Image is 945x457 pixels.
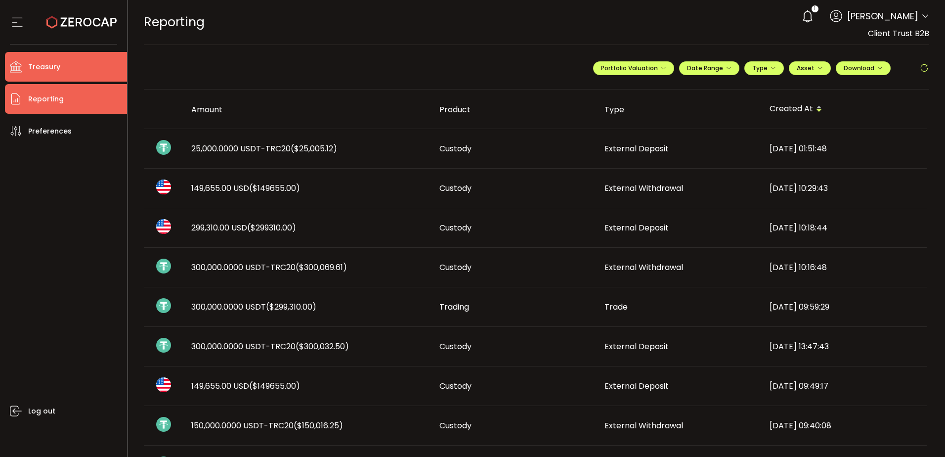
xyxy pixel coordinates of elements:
[762,262,927,273] div: [DATE] 10:16:48
[762,143,927,154] div: [DATE] 01:51:48
[762,380,927,392] div: [DATE] 09:49:17
[687,64,731,72] span: Date Range
[156,219,171,234] img: usd_portfolio.svg
[896,410,945,457] iframe: Chat Widget
[249,380,300,392] span: ($149655.00)
[439,341,472,352] span: Custody
[789,61,831,75] button: Asset
[191,380,300,392] span: 149,655.00 USD
[156,180,171,194] img: usd_portfolio.svg
[597,104,762,115] div: Type
[191,262,347,273] span: 300,000.0000 USDT-TRC20
[604,420,683,431] span: External Withdrawal
[439,262,472,273] span: Custody
[593,61,674,75] button: Portfolio Valuation
[296,341,349,352] span: ($300,032.50)
[604,222,669,233] span: External Deposit
[604,301,628,313] span: Trade
[156,140,171,155] img: usdt_portfolio.svg
[752,64,776,72] span: Type
[431,104,597,115] div: Product
[266,301,316,313] span: ($299,310.00)
[191,301,316,313] span: 300,000.0000 USDT
[814,5,816,12] span: 1
[679,61,739,75] button: Date Range
[294,420,343,431] span: ($150,016.25)
[156,259,171,274] img: usdt_portfolio.svg
[439,420,472,431] span: Custody
[601,64,666,72] span: Portfolio Valuation
[604,262,683,273] span: External Withdrawal
[247,222,296,233] span: ($299310.00)
[156,417,171,432] img: usdt_portfolio.svg
[439,143,472,154] span: Custody
[191,420,343,431] span: 150,000.0000 USDT-TRC20
[191,183,300,194] span: 149,655.00 USD
[156,298,171,313] img: usdt_portfolio.svg
[762,101,927,118] div: Created At
[249,183,300,194] span: ($149655.00)
[296,262,347,273] span: ($300,069.61)
[604,183,683,194] span: External Withdrawal
[191,143,337,154] span: 25,000.0000 USDT-TRC20
[191,341,349,352] span: 300,000.0000 USDT-TRC20
[28,92,64,106] span: Reporting
[439,380,472,392] span: Custody
[604,341,669,352] span: External Deposit
[762,420,927,431] div: [DATE] 09:40:08
[28,404,55,418] span: Log out
[868,28,929,39] span: Client Trust B2B
[762,341,927,352] div: [DATE] 13:47:43
[28,60,60,74] span: Treasury
[183,104,431,115] div: Amount
[156,377,171,392] img: usd_portfolio.svg
[762,183,927,194] div: [DATE] 10:29:43
[762,222,927,233] div: [DATE] 10:18:44
[156,338,171,353] img: usdt_portfolio.svg
[439,222,472,233] span: Custody
[191,222,296,233] span: 299,310.00 USD
[604,143,669,154] span: External Deposit
[604,380,669,392] span: External Deposit
[144,13,205,31] span: Reporting
[844,64,883,72] span: Download
[797,64,815,72] span: Asset
[291,143,337,154] span: ($25,005.12)
[439,183,472,194] span: Custody
[744,61,784,75] button: Type
[847,9,918,23] span: [PERSON_NAME]
[762,301,927,313] div: [DATE] 09:59:29
[439,301,469,313] span: Trading
[28,124,72,138] span: Preferences
[836,61,891,75] button: Download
